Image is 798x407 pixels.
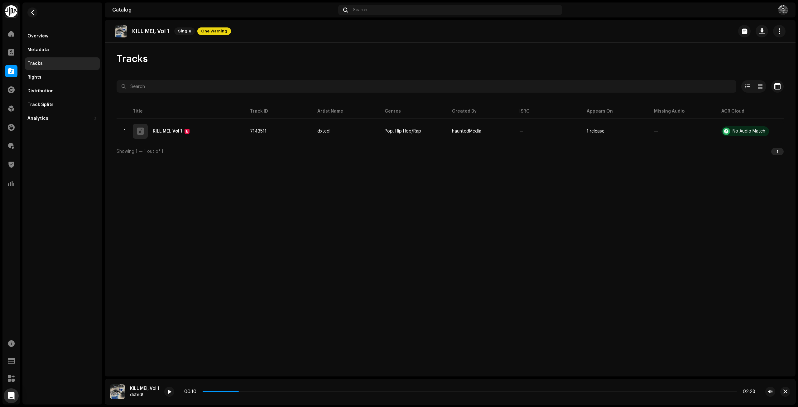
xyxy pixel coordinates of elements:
div: Rights [27,75,41,80]
div: KILL ME!, Vol 1 [153,129,182,133]
div: E [185,129,190,134]
span: Pop, Hip Hop/Rap [385,129,421,133]
span: Tracks [117,53,148,65]
re-m-nav-item: Metadata [25,44,100,56]
re-m-nav-item: Distribution [25,85,100,97]
span: hauntedMedia [452,129,481,133]
div: — [519,129,523,133]
div: Analytics [27,116,48,121]
span: 1 release [587,129,644,133]
div: 1 release [587,129,604,133]
div: 1 [771,148,784,155]
span: Single [174,27,195,35]
img: b72d7df6-99cd-4fab-957c-1d02f07a94e8 [110,384,125,399]
div: Distribution [27,89,54,94]
span: Search [353,7,367,12]
div: Track Splits [27,102,54,107]
img: 0f74c21f-6d1c-4dbc-9196-dbddad53419e [5,5,17,17]
re-a-table-badge: — [654,129,711,133]
span: Showing 1 — 1 out of 1 [117,149,163,154]
re-m-nav-item: Rights [25,71,100,84]
div: Overview [27,34,48,39]
p: KILL ME!, Vol 1 [132,28,169,35]
span: 7143511 [250,129,267,133]
div: Tracks [27,61,43,66]
img: 8f0a1b11-7d8f-4593-a589-2eb09cc2b231 [778,5,788,15]
div: No Audio Match [733,129,765,133]
span: One Warning [197,27,231,35]
img: b72d7df6-99cd-4fab-957c-1d02f07a94e8 [115,25,127,37]
span: dxted! [317,129,375,133]
div: dxted! [130,392,159,397]
div: 02:28 [739,389,755,394]
re-m-nav-item: Overview [25,30,100,42]
div: Open Intercom Messenger [4,388,19,403]
re-m-nav-item: Track Splits [25,99,100,111]
div: Metadata [27,47,49,52]
re-m-nav-item: Tracks [25,57,100,70]
re-m-nav-dropdown: Analytics [25,112,100,125]
div: KILL ME!, Vol 1 [130,386,159,391]
input: Search [117,80,736,93]
div: 00:10 [184,389,200,394]
div: Catalog [112,7,336,12]
div: dxted! [317,129,330,133]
